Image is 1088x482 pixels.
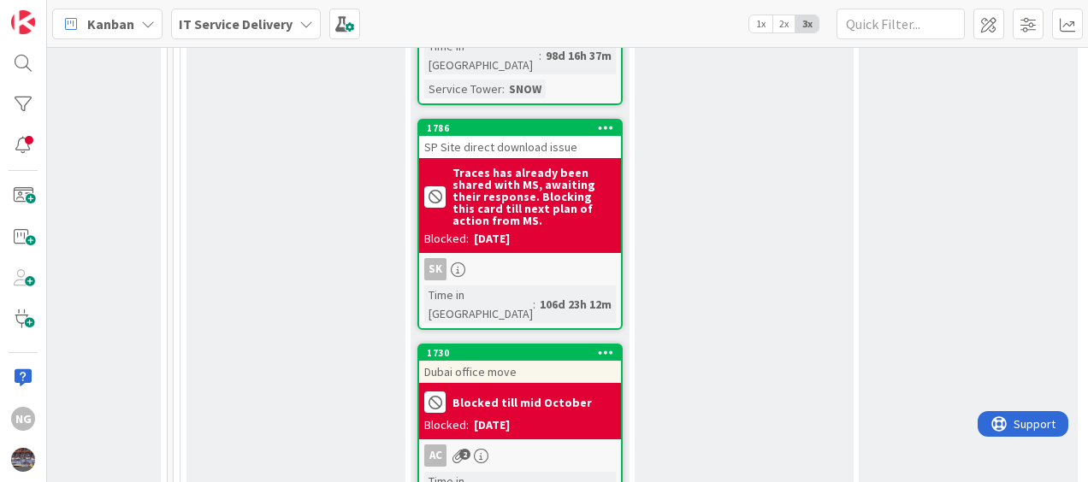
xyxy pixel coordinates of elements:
[424,230,469,248] div: Blocked:
[795,15,819,32] span: 3x
[427,122,621,134] div: 1786
[11,407,35,431] div: NG
[419,120,621,158] div: 1786SP Site direct download issue
[424,37,539,74] div: Time in [GEOGRAPHIC_DATA]
[419,258,621,280] div: SK
[419,345,621,361] div: 1730
[419,345,621,383] div: 1730Dubai office move
[452,397,592,409] b: Blocked till mid October
[772,15,795,32] span: 2x
[505,79,546,98] div: SNOW
[427,347,621,359] div: 1730
[36,3,78,23] span: Support
[474,230,510,248] div: [DATE]
[419,361,621,383] div: Dubai office move
[452,167,616,226] b: Traces has already been shared with MS, awaiting their response. Blocking this card till next pla...
[474,416,510,434] div: [DATE]
[424,258,446,280] div: SK
[419,136,621,158] div: SP Site direct download issue
[179,15,293,32] b: IT Service Delivery
[749,15,772,32] span: 1x
[419,444,621,467] div: AC
[535,295,616,314] div: 106d 23h 12m
[539,46,541,65] span: :
[502,79,505,98] span: :
[419,120,621,136] div: 1786
[424,416,469,434] div: Blocked:
[541,46,616,65] div: 98d 16h 37m
[459,449,470,460] span: 2
[11,448,35,472] img: avatar
[424,444,446,467] div: AC
[11,10,35,34] img: Visit kanbanzone.com
[424,285,533,323] div: Time in [GEOGRAPHIC_DATA]
[87,14,134,34] span: Kanban
[837,9,965,39] input: Quick Filter...
[533,295,535,314] span: :
[424,79,502,98] div: Service Tower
